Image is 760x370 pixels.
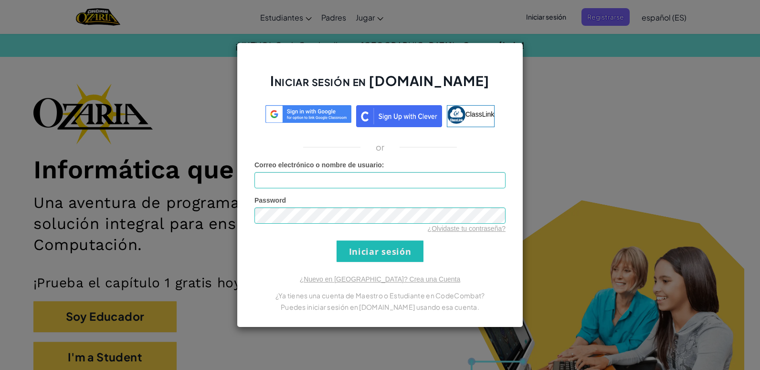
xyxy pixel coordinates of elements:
[254,290,506,301] p: ¿Ya tienes una cuenta de Maestro o Estudiante en CodeCombat?
[265,105,351,123] img: log-in-google-sso.svg
[356,105,442,127] img: clever_sso_button@2x.png
[465,110,495,118] span: ClassLink
[376,141,385,153] p: or
[337,240,423,262] input: Iniciar sesión
[428,225,506,232] a: ¿Olvidaste tu contraseña?
[300,275,460,283] a: ¿Nuevo en [GEOGRAPHIC_DATA]? Crea una Cuenta
[254,196,286,204] span: Password
[254,301,506,313] p: Puedes iniciar sesión en [DOMAIN_NAME] usando esa cuenta.
[254,161,382,169] span: Correo electrónico o nombre de usuario
[254,72,506,99] h2: Iniciar sesión en [DOMAIN_NAME]
[447,106,465,124] img: classlink-logo-small.png
[254,160,384,170] label: :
